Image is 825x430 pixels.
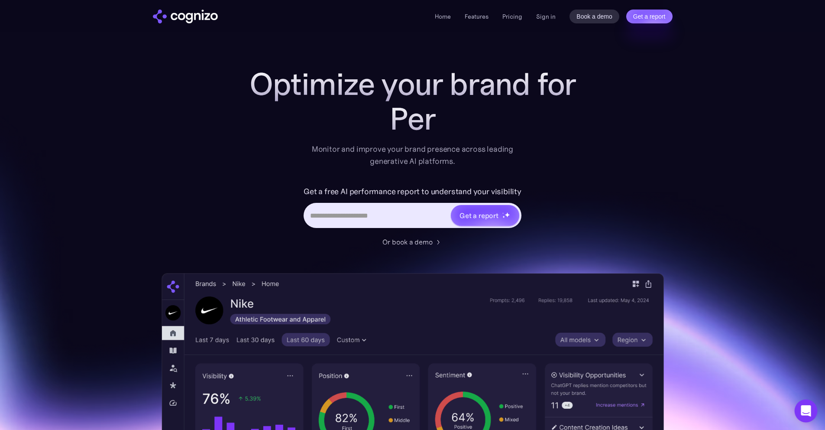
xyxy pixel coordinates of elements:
div: Get a report [459,210,498,221]
div: Or book a demo [382,237,433,247]
a: Sign in [536,11,556,22]
form: Hero URL Input Form [304,185,521,232]
a: Features [465,13,489,20]
label: Get a free AI performance report to understand your visibility [304,185,521,199]
a: Or book a demo [382,237,443,247]
h1: Optimize your brand for [239,67,586,101]
img: star [505,212,510,218]
a: Home [435,13,451,20]
div: Open Intercom Messenger [795,400,818,423]
img: star [502,212,504,214]
a: Get a reportstarstarstar [450,204,520,227]
div: Per [239,101,586,136]
a: Get a report [626,10,673,23]
img: cognizo logo [153,10,218,23]
img: star [502,215,505,218]
a: Pricing [502,13,522,20]
div: Monitor and improve your brand presence across leading generative AI platforms. [306,143,519,167]
a: home [153,10,218,23]
a: Book a demo [569,10,619,23]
